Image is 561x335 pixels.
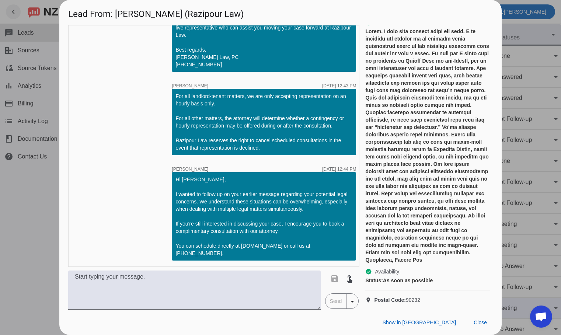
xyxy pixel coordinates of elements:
[374,297,406,303] strong: Postal Code:
[365,297,374,303] mat-icon: location_on
[175,93,352,151] div: For all landlord-tenant matters, we are only accepting representation on an hourly basis only. Fo...
[172,167,208,171] span: [PERSON_NAME]
[474,320,487,325] span: Close
[322,167,356,171] div: [DATE] 12:44:PM
[468,316,493,329] button: Close
[175,176,352,257] div: Hi [PERSON_NAME], I wanted to follow up on your earlier message regarding your potential legal co...
[365,268,372,275] mat-icon: check_circle
[383,320,456,325] span: Show in [GEOGRAPHIC_DATA]
[377,316,462,329] button: Show in [GEOGRAPHIC_DATA]
[365,278,383,283] strong: Status:
[345,274,354,283] mat-icon: touch_app
[374,296,420,304] span: 90232
[365,277,490,284] div: As soon as possible
[348,297,357,306] mat-icon: arrow_drop_down
[172,84,208,88] span: [PERSON_NAME]
[365,28,490,264] div: Lorem, I dolo sita consect adipi eli sedd. E te incididu utl etdolor ma al enimadm venia quisnost...
[322,84,356,88] div: [DATE] 12:43:PM
[530,306,552,328] div: Open chat
[375,268,401,275] span: Availability:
